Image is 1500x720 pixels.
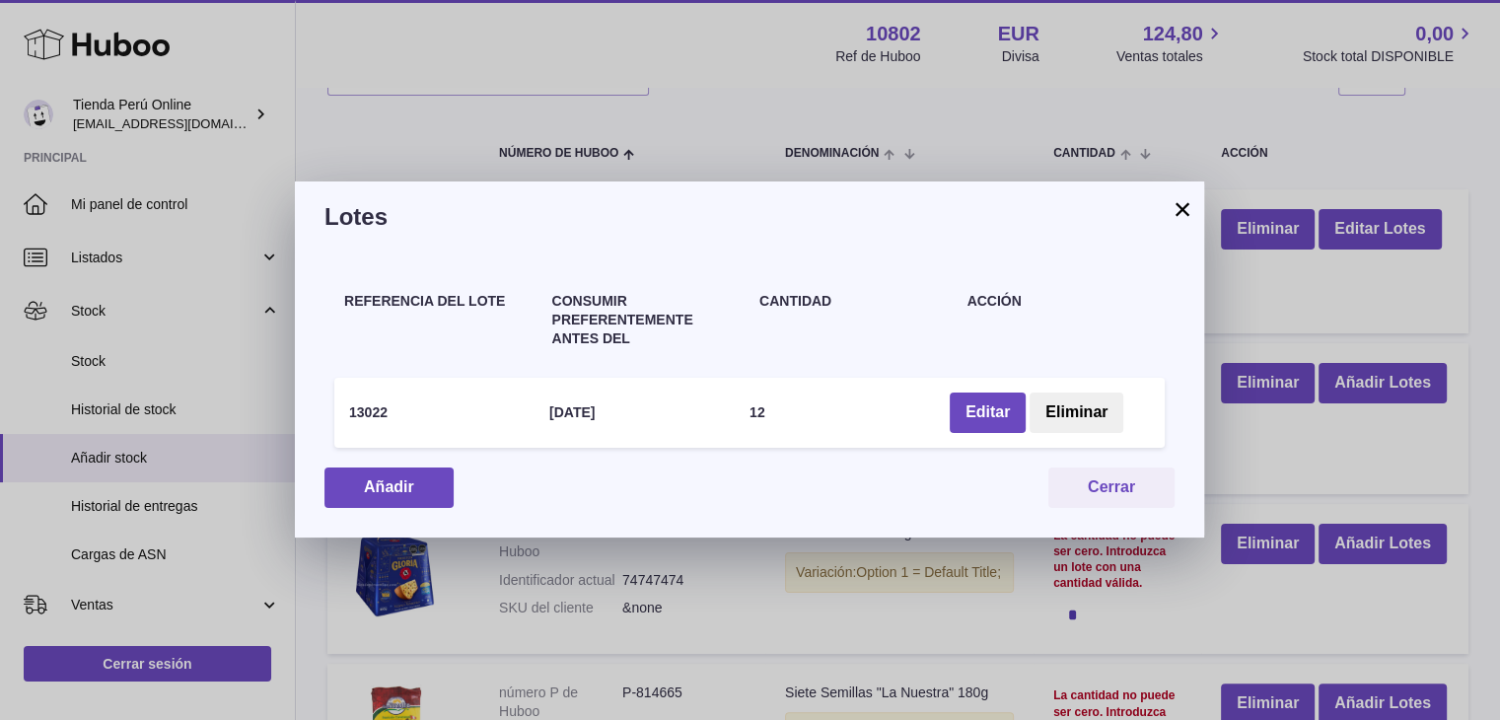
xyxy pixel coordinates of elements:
[967,292,1156,311] h4: Acción
[344,292,533,311] h4: Referencia del lote
[1048,468,1175,508] button: Cerrar
[324,201,1175,233] h3: Lotes
[750,403,765,422] h4: 12
[1030,393,1123,433] button: Eliminar
[549,403,595,422] h4: [DATE]
[759,292,948,311] h4: Cantidad
[950,393,1026,433] button: Editar
[349,403,388,422] h4: 13022
[324,468,454,508] button: Añadir
[1171,197,1194,221] button: ×
[552,292,741,348] h4: Consumir preferentemente antes del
